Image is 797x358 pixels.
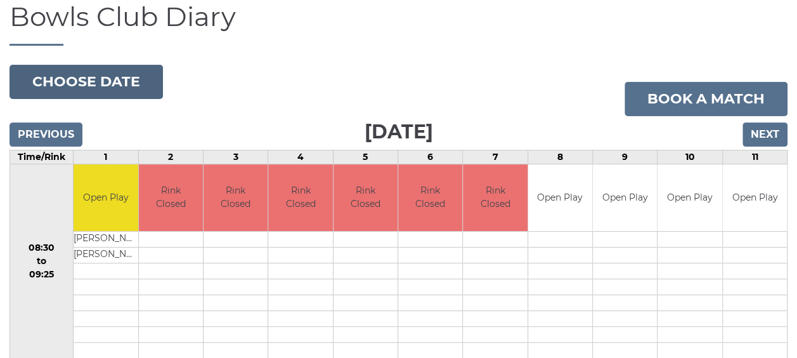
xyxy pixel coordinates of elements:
td: 1 [74,150,138,164]
td: Open Play [593,164,657,231]
td: 10 [658,150,722,164]
td: Rink Closed [139,164,203,231]
input: Previous [10,123,82,147]
td: 5 [333,150,398,164]
td: Rink Closed [204,164,268,231]
td: Open Play [74,164,138,231]
td: Rink Closed [334,164,398,231]
h1: Bowls Club Diary [10,2,787,46]
a: Book a match [625,82,787,116]
td: 9 [592,150,657,164]
input: Next [742,123,787,147]
td: 2 [138,150,203,164]
td: 7 [463,150,528,164]
td: 6 [398,150,462,164]
td: Rink Closed [268,164,332,231]
button: Choose date [10,65,163,99]
td: 4 [268,150,333,164]
td: 8 [528,150,592,164]
td: [PERSON_NAME] [74,247,138,263]
td: Open Play [723,164,787,231]
td: Rink Closed [398,164,462,231]
td: Open Play [658,164,722,231]
td: 11 [722,150,787,164]
td: [PERSON_NAME] [74,231,138,247]
td: Time/Rink [10,150,74,164]
td: Open Play [528,164,592,231]
td: Rink Closed [463,164,527,231]
td: 3 [203,150,268,164]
